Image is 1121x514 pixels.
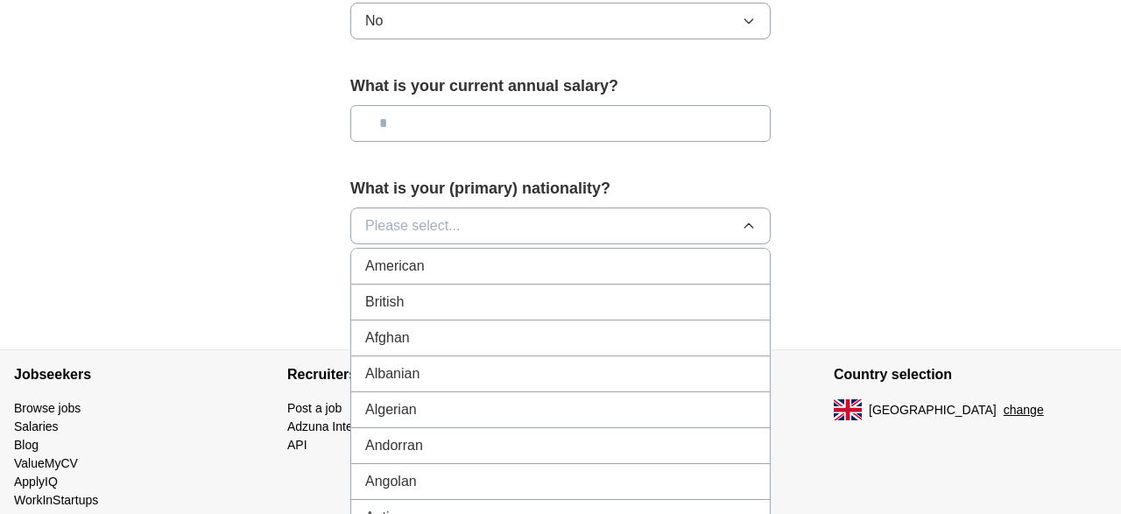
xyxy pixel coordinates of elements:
span: Please select... [365,215,461,236]
a: Blog [14,438,39,452]
button: No [350,3,771,39]
a: Adzuna Intelligence [287,419,394,433]
span: Afghan [365,327,410,349]
button: Please select... [350,208,771,244]
a: ApplyIQ [14,475,58,489]
label: What is your (primary) nationality? [350,177,771,201]
h4: Country selection [834,350,1107,399]
button: change [1004,401,1044,419]
a: Post a job [287,401,342,415]
img: UK flag [834,399,862,420]
span: Angolan [365,471,417,492]
span: Algerian [365,399,417,420]
a: API [287,438,307,452]
label: What is your current annual salary? [350,74,771,98]
a: ValueMyCV [14,456,78,470]
span: No [365,11,383,32]
span: [GEOGRAPHIC_DATA] [869,401,997,419]
span: Andorran [365,435,423,456]
span: British [365,292,404,313]
a: Browse jobs [14,401,81,415]
a: Salaries [14,419,59,433]
span: Albanian [365,363,419,384]
span: American [365,256,425,277]
a: WorkInStartups [14,493,98,507]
